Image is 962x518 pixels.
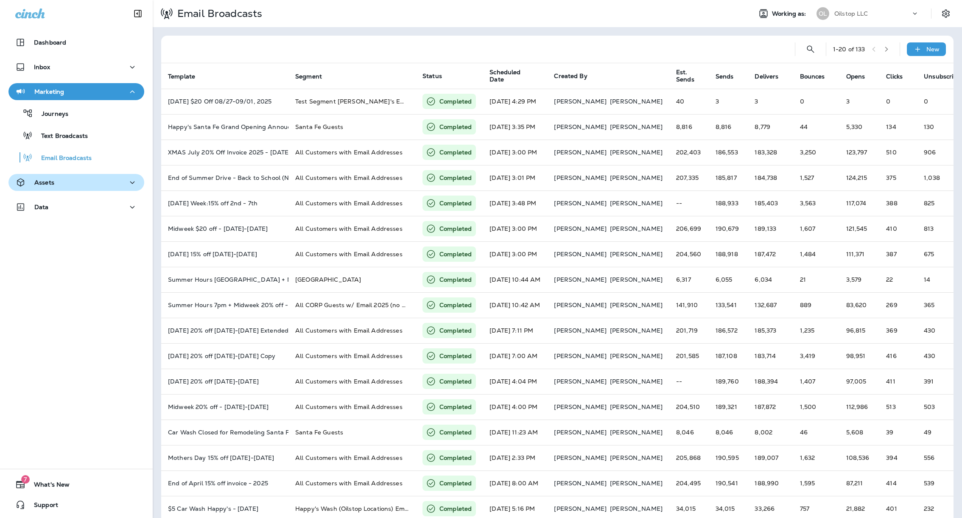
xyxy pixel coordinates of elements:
p: Midweek $20 off - June 25-26th 2025 [168,225,282,232]
td: [DATE] 4:29 PM [483,89,547,114]
p: End of Summer Drive - Back to School (No Discount) [168,174,282,181]
p: [PERSON_NAME] [554,251,607,258]
td: [DATE] 3:00 PM [483,140,547,165]
td: [DATE] 3:00 PM [483,216,547,241]
span: Opens [846,73,865,80]
span: Happy's Wash (Oilstop Locations) Emails [295,505,414,512]
td: 1,407 [793,369,839,394]
span: Sends [716,73,745,80]
td: 183,328 [748,140,793,165]
span: Template [168,73,206,80]
td: 3,250 [793,140,839,165]
span: All Customers with Email Addresses [295,174,403,182]
td: [DATE] 2:33 PM [483,445,547,470]
span: Delivers [755,73,789,80]
button: Assets [8,174,144,191]
span: Working as: [772,10,808,17]
p: [PERSON_NAME] [610,225,663,232]
td: 40 [669,89,709,114]
span: Open rate:62% (Opens/Sends) [846,199,867,207]
p: [PERSON_NAME] [610,98,663,105]
p: [PERSON_NAME] [554,403,607,410]
span: Open rate:60% (Opens/Sends) [846,403,868,411]
p: Completed [439,479,472,487]
td: 188,990 [748,470,793,496]
td: 190,595 [709,445,748,470]
td: 132,687 [748,292,793,318]
td: 1,484 [793,241,839,267]
button: 7What's New [8,476,144,493]
td: 185,373 [748,318,793,343]
p: Completed [439,224,472,233]
span: Clicks [886,73,914,80]
p: Email Broadcasts [174,7,262,20]
button: Dashboard [8,34,144,51]
span: Click rate:0% (Clicks/Opens) [886,454,897,462]
span: Segment [295,73,322,80]
p: Assets [34,179,54,186]
span: All Customers with Email Addresses [295,225,403,232]
td: 1,595 [793,470,839,496]
p: Summer Hours Tucson + Midweek 20% off - June 3-4th 2025 [168,276,282,283]
p: [PERSON_NAME] [610,454,663,461]
p: [PERSON_NAME] [554,174,607,181]
td: 1,527 [793,165,839,190]
span: Click rate:3% (Clicks/Opens) [886,123,896,131]
p: [PERSON_NAME] [610,429,663,436]
p: Labor Day $20 Off 08/27-09/01, 2025 [168,98,282,105]
p: [PERSON_NAME] [554,505,607,512]
div: 1 - 20 of 133 [833,46,865,53]
p: [PERSON_NAME] [610,327,663,334]
p: Completed [439,352,472,360]
p: Completed [439,301,472,309]
td: 3,563 [793,190,839,216]
p: Father's Day 15% off June 12-14, 2025 [168,251,282,258]
td: 205,868 [669,445,709,470]
p: Completed [439,377,472,386]
td: 184,738 [748,165,793,190]
span: Open rate:66% (Opens/Sends) [846,148,867,156]
span: All Customers with Email Addresses [295,199,403,207]
span: Segment [295,73,333,80]
p: Completed [439,97,472,106]
td: 190,541 [709,470,748,496]
p: [PERSON_NAME] [554,225,607,232]
td: 8,816 [669,114,709,140]
button: Collapse Sidebar [126,5,150,22]
p: Text Broadcasts [33,132,88,140]
p: [PERSON_NAME] [554,302,607,308]
p: Email Broadcasts [33,154,92,162]
p: XMAS July 20% Off Invoice 2025 - July 24-26 [168,149,282,156]
td: 201,719 [669,318,709,343]
span: Support [25,501,58,512]
span: Bounces [800,73,836,80]
td: 204,510 [669,394,709,420]
td: 186,572 [709,318,748,343]
p: Completed [439,199,472,207]
span: Click rate:0% (Clicks/Opens) [886,174,896,182]
p: Completed [439,174,472,182]
span: Opens [846,73,876,80]
p: Completed [439,148,472,157]
span: Est. Sends [676,69,694,83]
td: 207,335 [669,165,709,190]
td: [DATE] 7:11 PM [483,318,547,343]
p: [PERSON_NAME] [554,276,607,283]
button: Settings [938,6,954,21]
span: All Customers with Email Addresses [295,479,403,487]
span: Open rate:64% (Opens/Sends) [846,225,867,232]
button: Text Broadcasts [8,126,144,144]
td: 8,816 [709,114,748,140]
td: 6,055 [709,267,748,292]
p: Memorial Day 20% off May 22-26, 2025 Copy [168,353,282,359]
span: Created By [554,72,587,80]
p: [PERSON_NAME] [554,480,607,487]
td: 186,553 [709,140,748,165]
p: [PERSON_NAME] [610,302,663,308]
p: Data [34,204,49,210]
td: 188,918 [709,241,748,267]
span: Open rate:46% (Opens/Sends) [846,479,863,487]
td: 1,500 [793,394,839,420]
button: Inbox [8,59,144,76]
span: Open rate:52% (Opens/Sends) [846,327,866,334]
